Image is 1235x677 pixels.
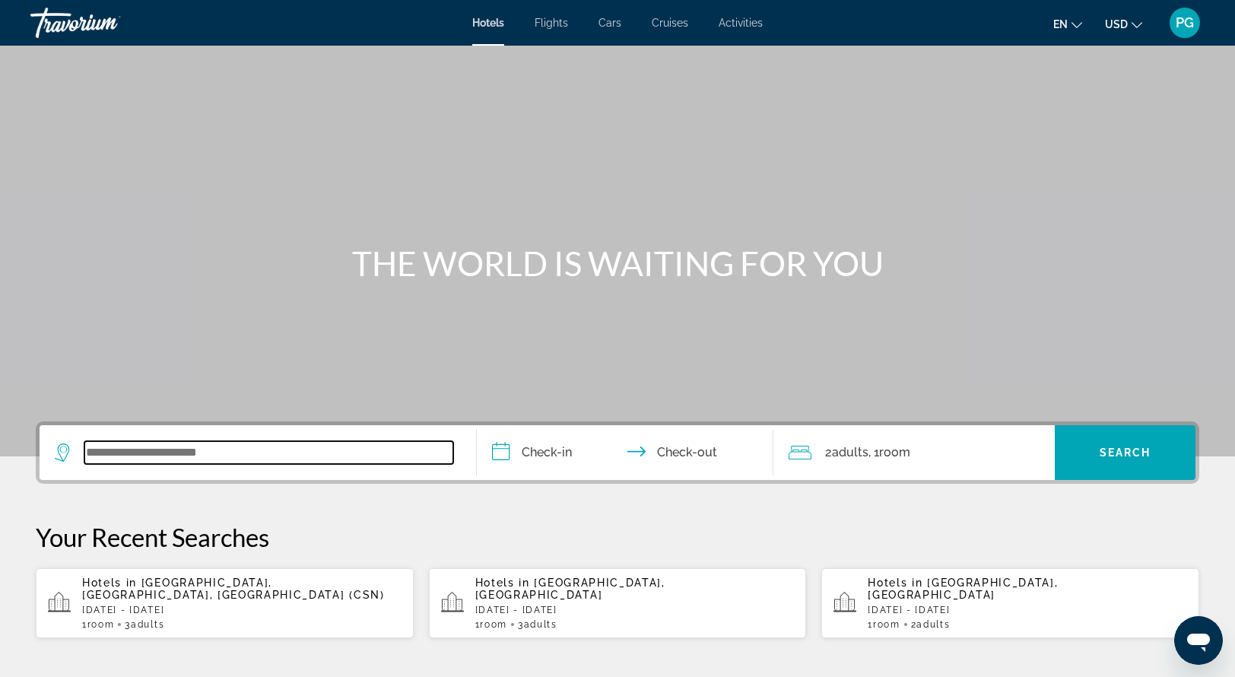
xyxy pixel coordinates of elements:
span: [GEOGRAPHIC_DATA], [GEOGRAPHIC_DATA] [868,577,1058,601]
a: Flights [535,17,568,29]
span: 3 [125,619,164,630]
button: Check in and out dates [477,425,773,480]
span: Adults [832,445,868,459]
span: Room [87,619,115,630]
div: Search widget [40,425,1195,480]
p: [DATE] - [DATE] [82,605,402,615]
span: Room [873,619,900,630]
span: PG [1176,15,1194,30]
span: 1 [475,619,507,630]
button: Hotels in [GEOGRAPHIC_DATA], [GEOGRAPHIC_DATA][DATE] - [DATE]1Room2Adults [821,567,1199,639]
button: Hotels in [GEOGRAPHIC_DATA], [GEOGRAPHIC_DATA], [GEOGRAPHIC_DATA] (CSN)[DATE] - [DATE]1Room3Adults [36,567,414,639]
a: Travorium [30,3,183,43]
h1: THE WORLD IS WAITING FOR YOU [332,243,903,283]
span: 1 [82,619,114,630]
span: , 1 [868,442,910,463]
a: Cruises [652,17,688,29]
span: Hotels in [82,577,137,589]
span: [GEOGRAPHIC_DATA], [GEOGRAPHIC_DATA], [GEOGRAPHIC_DATA] (CSN) [82,577,385,601]
a: Activities [719,17,763,29]
span: Hotels in [868,577,922,589]
button: Hotels in [GEOGRAPHIC_DATA], [GEOGRAPHIC_DATA][DATE] - [DATE]1Room3Adults [429,567,807,639]
span: 2 [911,619,951,630]
span: 2 [825,442,868,463]
span: USD [1105,18,1128,30]
a: Hotels [472,17,504,29]
span: Adults [524,619,557,630]
p: [DATE] - [DATE] [868,605,1187,615]
button: User Menu [1165,7,1205,39]
button: Change language [1053,13,1082,35]
span: Search [1100,447,1151,459]
p: [DATE] - [DATE] [475,605,795,615]
span: en [1053,18,1068,30]
span: Adults [131,619,164,630]
span: Room [879,445,910,459]
a: Cars [598,17,621,29]
span: Adults [916,619,950,630]
iframe: Button to launch messaging window [1174,616,1223,665]
button: Travelers: 2 adults, 0 children [773,425,1055,480]
span: 3 [518,619,557,630]
button: Search [1055,425,1195,480]
span: Room [480,619,507,630]
span: 1 [868,619,900,630]
button: Change currency [1105,13,1142,35]
p: Your Recent Searches [36,522,1199,552]
span: Hotels in [475,577,530,589]
span: [GEOGRAPHIC_DATA], [GEOGRAPHIC_DATA] [475,577,665,601]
